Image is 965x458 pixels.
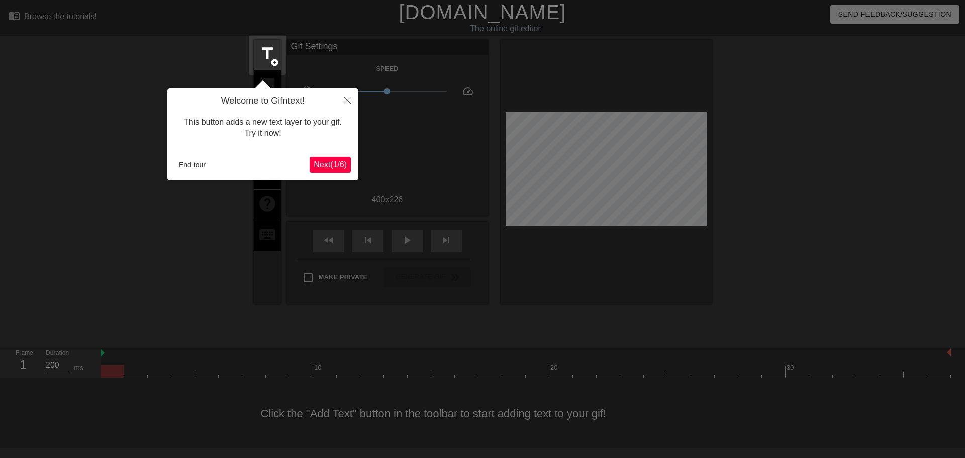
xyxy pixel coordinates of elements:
button: Next [310,157,351,173]
button: Close [336,88,358,111]
button: End tour [175,157,210,172]
div: This button adds a new text layer to your gif. Try it now! [175,107,351,149]
h4: Welcome to Gifntext! [175,96,351,107]
span: Next ( 1 / 6 ) [314,160,347,169]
